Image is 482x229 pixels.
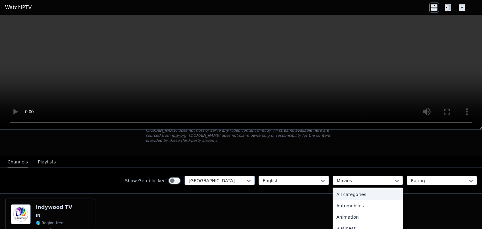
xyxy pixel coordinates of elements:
[333,189,403,200] div: All categories
[125,178,166,184] label: Show Geo-blocked
[333,200,403,211] div: Automobiles
[8,156,28,168] button: Channels
[146,128,336,143] p: [DOMAIN_NAME] does not host or serve any video content directly. All streams available here are s...
[5,4,32,11] a: WatchIPTV
[36,213,40,218] span: IN
[172,133,186,138] a: iptv-org
[11,204,31,224] img: Indywood TV
[38,156,56,168] button: Playlists
[36,204,72,210] h6: Indywood TV
[333,211,403,223] div: Animation
[36,221,63,226] span: 🌎 Region-free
